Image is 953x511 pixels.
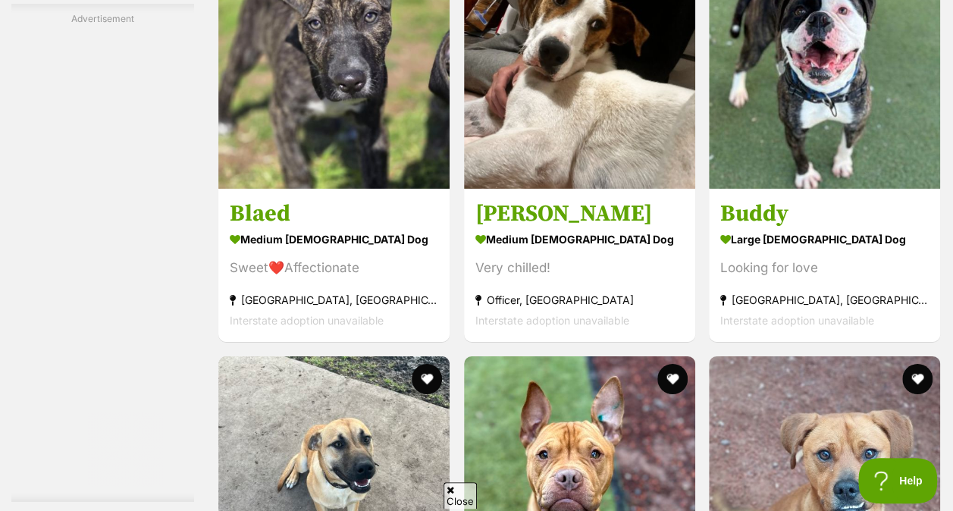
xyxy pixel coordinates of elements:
div: Looking for love [720,258,929,278]
strong: large [DEMOGRAPHIC_DATA] Dog [720,228,929,250]
div: Advertisement [11,4,194,502]
span: Interstate adoption unavailable [720,314,874,327]
button: favourite [902,364,933,394]
a: Blaed medium [DEMOGRAPHIC_DATA] Dog Sweet❤️Affectionate [GEOGRAPHIC_DATA], [GEOGRAPHIC_DATA] Inte... [218,188,450,342]
div: Sweet❤️Affectionate [230,258,438,278]
span: Close [444,482,477,509]
button: favourite [412,364,442,394]
a: [PERSON_NAME] medium [DEMOGRAPHIC_DATA] Dog Very chilled! Officer, [GEOGRAPHIC_DATA] Interstate a... [464,188,695,342]
h3: Blaed [230,199,438,228]
strong: medium [DEMOGRAPHIC_DATA] Dog [475,228,684,250]
span: Interstate adoption unavailable [230,314,384,327]
div: Very chilled! [475,258,684,278]
strong: medium [DEMOGRAPHIC_DATA] Dog [230,228,438,250]
h3: [PERSON_NAME] [475,199,684,228]
button: favourite [657,364,687,394]
h3: Buddy [720,199,929,228]
a: Buddy large [DEMOGRAPHIC_DATA] Dog Looking for love [GEOGRAPHIC_DATA], [GEOGRAPHIC_DATA] Intersta... [709,188,940,342]
strong: [GEOGRAPHIC_DATA], [GEOGRAPHIC_DATA] [230,290,438,310]
span: Interstate adoption unavailable [475,314,629,327]
strong: Officer, [GEOGRAPHIC_DATA] [475,290,684,310]
strong: [GEOGRAPHIC_DATA], [GEOGRAPHIC_DATA] [720,290,929,310]
iframe: Help Scout Beacon - Open [858,458,938,503]
iframe: Advertisement [42,32,163,487]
